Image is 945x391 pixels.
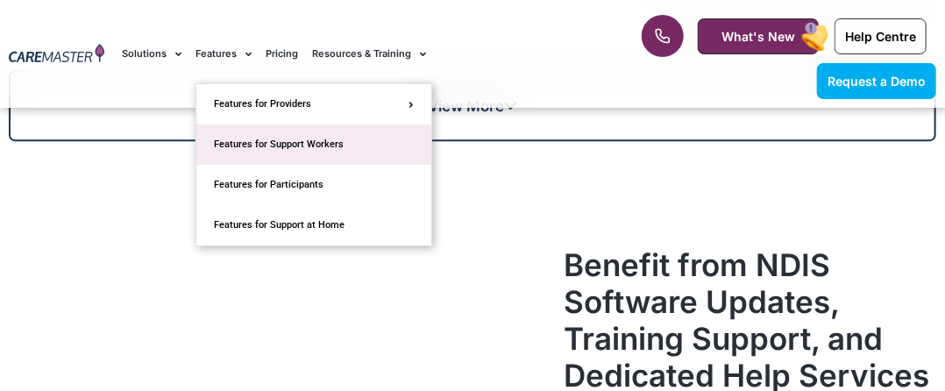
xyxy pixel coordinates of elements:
a: Features for Support Workers [196,124,431,165]
nav: Menu [122,25,602,83]
a: Features for Providers [196,84,431,124]
a: Solutions [122,25,181,83]
span: Help Centre [845,29,916,44]
a: Pricing [266,25,298,83]
span: View More [428,98,517,113]
a: Features for Support at Home [196,205,431,245]
a: Resources & Training [312,25,426,83]
a: Features for Participants [196,165,431,205]
span: What's New [721,29,795,44]
a: What's New [698,18,819,54]
a: Features [195,25,252,83]
span: Request a Demo [828,74,926,89]
a: Help Centre [835,18,927,54]
img: CareMaster Logo [9,44,104,65]
ul: Features [195,83,432,246]
a: Request a Demo [817,63,936,99]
